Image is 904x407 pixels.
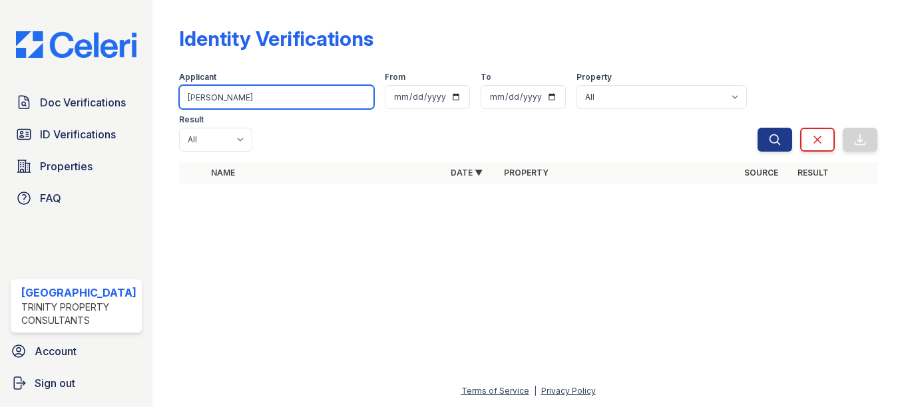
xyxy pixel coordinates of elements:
a: Doc Verifications [11,89,142,116]
a: FAQ [11,185,142,211]
label: Result [179,114,204,125]
input: Search by name or phone number [179,85,374,109]
label: To [481,72,491,82]
span: Properties [40,158,93,174]
a: Source [744,168,778,178]
a: Property [504,168,549,178]
a: Account [5,338,147,364]
div: [GEOGRAPHIC_DATA] [21,285,136,301]
span: ID Verifications [40,126,116,142]
div: Identity Verifications [179,27,373,51]
span: Doc Verifications [40,94,126,110]
span: Account [35,343,77,359]
div: Trinity Property Consultants [21,301,136,327]
label: Property [576,72,612,82]
span: Sign out [35,375,75,391]
a: Sign out [5,370,147,396]
span: FAQ [40,190,61,206]
label: From [385,72,405,82]
label: Applicant [179,72,216,82]
a: Result [797,168,829,178]
div: | [534,386,537,396]
a: ID Verifications [11,121,142,148]
a: Name [211,168,235,178]
a: Date ▼ [451,168,483,178]
img: CE_Logo_Blue-a8612792a0a2168367f1c8372b55b34899dd931a85d93a1a3d3e32e68fde9ad4.png [5,31,147,59]
a: Properties [11,153,142,180]
a: Terms of Service [461,386,529,396]
a: Privacy Policy [541,386,596,396]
